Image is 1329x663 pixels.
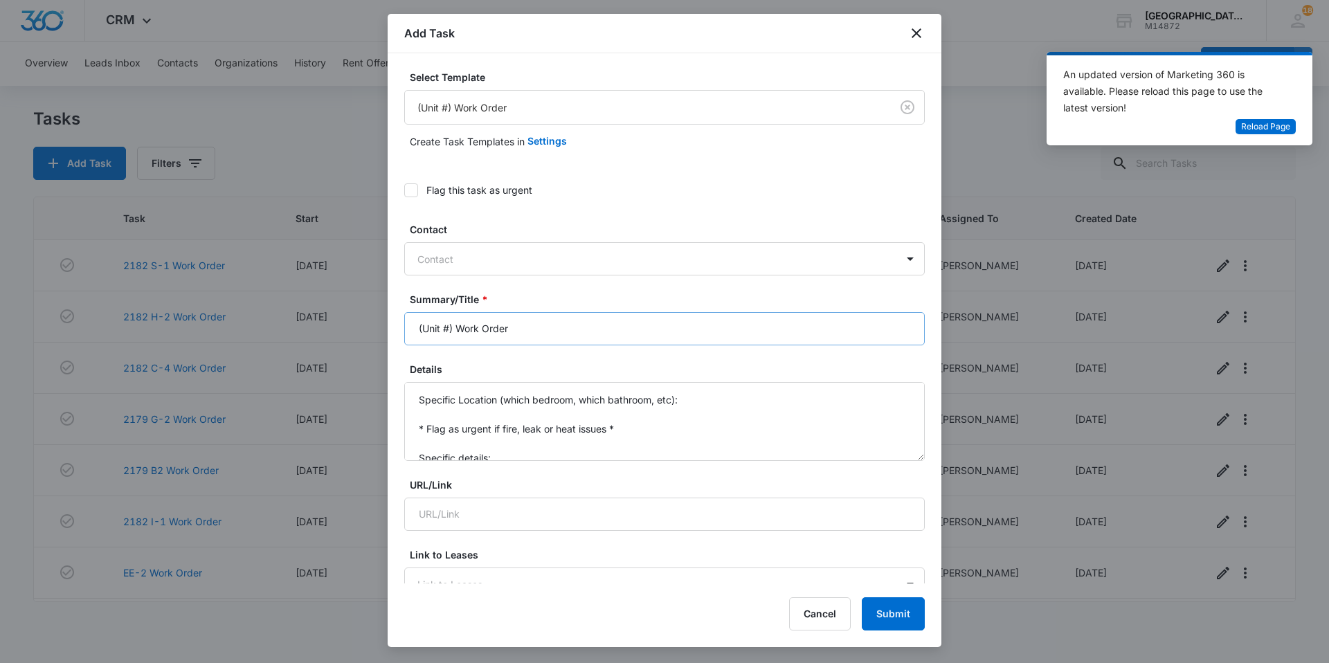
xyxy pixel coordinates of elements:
[896,96,919,118] button: Clear
[789,597,851,630] button: Cancel
[410,547,930,562] label: Link to Leases
[1241,120,1290,134] span: Reload Page
[527,125,567,158] button: Settings
[426,183,532,197] div: Flag this task as urgent
[908,25,925,42] button: close
[404,312,925,345] input: Summary/Title
[862,597,925,630] button: Submit
[410,222,930,237] label: Contact
[410,292,930,307] label: Summary/Title
[404,382,925,461] textarea: Specific Location (which bedroom, which bathroom, etc): * Flag as urgent if fire, leak or heat is...
[404,25,455,42] h1: Add Task
[410,362,930,376] label: Details
[410,478,930,492] label: URL/Link
[410,134,525,149] p: Create Task Templates in
[410,70,930,84] label: Select Template
[1063,66,1279,116] div: An updated version of Marketing 360 is available. Please reload this page to use the latest version!
[404,498,925,531] input: URL/Link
